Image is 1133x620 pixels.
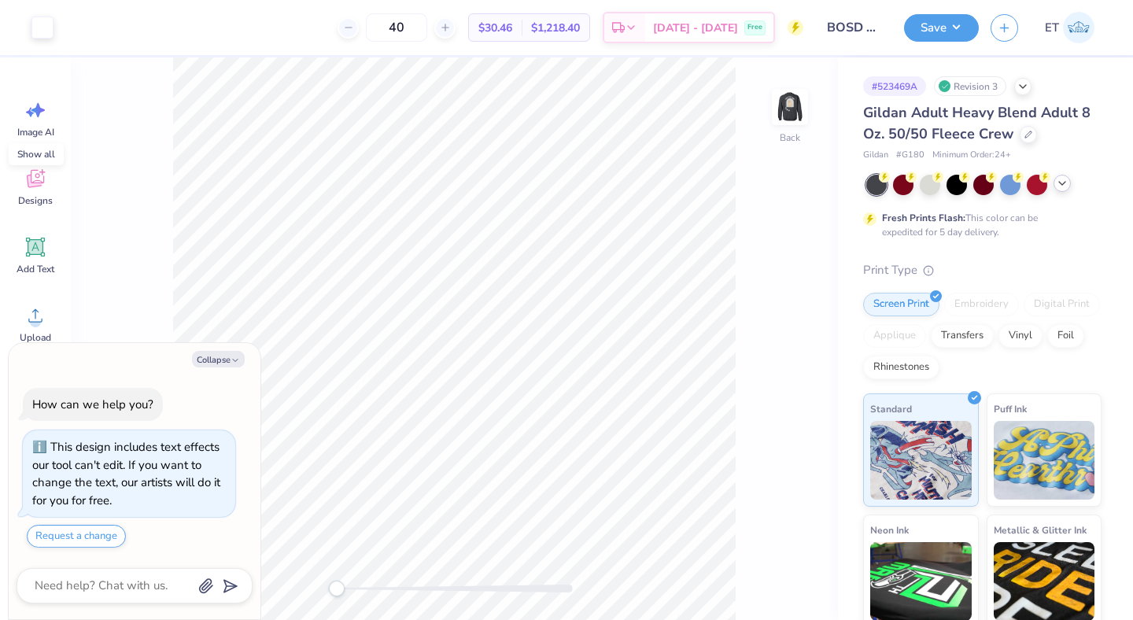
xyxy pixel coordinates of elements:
a: ET [1038,12,1102,43]
img: Back [774,91,806,123]
span: Designs [18,194,53,207]
span: Metallic & Glitter Ink [994,522,1087,538]
div: Show all [9,143,64,165]
span: [DATE] - [DATE] [653,20,738,36]
button: Collapse [192,351,245,367]
div: Digital Print [1024,293,1100,316]
span: Minimum Order: 24 + [932,149,1011,162]
span: Gildan Adult Heavy Blend Adult 8 Oz. 50/50 Fleece Crew [863,103,1091,143]
span: Standard [870,400,912,417]
div: This design includes text effects our tool can't edit. If you want to change the text, our artist... [32,439,220,508]
div: Accessibility label [329,581,345,596]
button: Request a change [27,525,126,548]
span: Puff Ink [994,400,1027,417]
div: Embroidery [944,293,1019,316]
div: Vinyl [998,324,1043,348]
img: Elaina Thomas [1063,12,1094,43]
div: This color can be expedited for 5 day delivery. [882,211,1076,239]
span: Gildan [863,149,888,162]
div: How can we help you? [32,397,153,412]
div: Print Type [863,261,1102,279]
div: Revision 3 [934,76,1006,96]
div: Back [780,131,800,145]
span: Neon Ink [870,522,909,538]
span: $1,218.40 [531,20,580,36]
span: Upload [20,331,51,344]
div: Rhinestones [863,356,939,379]
div: Screen Print [863,293,939,316]
span: Image AI [17,126,54,138]
input: Untitled Design [815,12,892,43]
img: Puff Ink [994,421,1095,500]
img: Standard [870,421,972,500]
span: Add Text [17,263,54,275]
div: Transfers [931,324,994,348]
div: Applique [863,324,926,348]
strong: Fresh Prints Flash: [882,212,965,224]
span: $30.46 [478,20,512,36]
div: Foil [1047,324,1084,348]
span: # G180 [896,149,924,162]
span: Free [747,22,762,33]
button: Save [904,14,979,42]
input: – – [366,13,427,42]
span: ET [1045,19,1059,37]
div: # 523469A [863,76,926,96]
